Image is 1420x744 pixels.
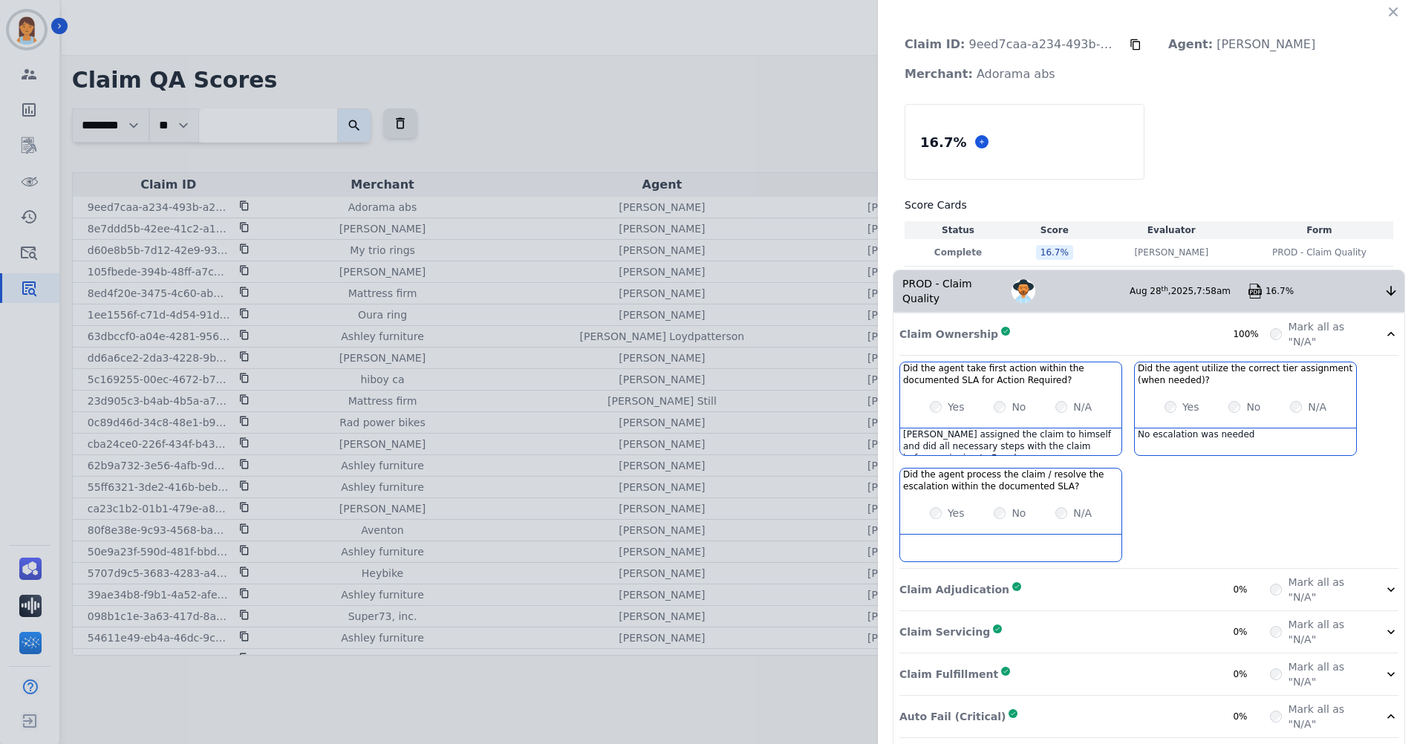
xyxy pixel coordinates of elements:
label: Mark all as "N/A" [1288,659,1366,689]
p: 9eed7caa-a234-493b-a2aa-cbde99789e1f [893,30,1130,59]
strong: Merchant: [905,67,973,81]
th: Form [1245,221,1393,239]
div: [PERSON_NAME] assigned the claim to himself and did all necessary steps with the claim before ass... [900,428,1121,455]
img: Avatar [1012,279,1035,303]
label: N/A [1308,399,1326,414]
th: Evaluator [1098,221,1245,239]
label: Mark all as "N/A" [1288,575,1366,604]
img: qa-pdf.svg [1248,284,1263,298]
label: No [1012,506,1026,521]
h3: Score Cards [905,198,1393,212]
label: Yes [1182,399,1199,414]
label: N/A [1073,506,1092,521]
p: Complete [908,247,1009,258]
label: N/A [1073,399,1092,414]
div: 0% [1233,711,1270,722]
strong: Claim ID: [905,37,965,51]
div: 100% [1233,328,1270,340]
th: Score [1012,221,1098,239]
div: 16.7 % [1036,245,1073,260]
label: Yes [948,399,965,414]
p: Claim Servicing [899,624,990,639]
p: Claim Fulfillment [899,667,998,682]
div: No escalation was needed [1135,428,1356,455]
div: 0% [1233,668,1270,680]
h3: Did the agent take first action within the documented SLA for Action Required? [903,362,1118,386]
p: Claim Ownership [899,327,998,342]
div: 0% [1233,626,1270,638]
th: Status [905,221,1012,239]
span: PROD - Claim Quality [1272,247,1367,258]
label: Mark all as "N/A" [1288,319,1366,349]
span: 7:58am [1196,286,1231,296]
label: Yes [948,506,965,521]
div: 0% [1233,584,1270,595]
div: 16.7 % [917,129,969,155]
p: Claim Adjudication [899,582,1009,597]
strong: Agent: [1168,37,1213,51]
p: [PERSON_NAME] [1156,30,1327,59]
div: 16.7% [1266,285,1384,297]
h3: Did the agent utilize the correct tier assignment (when needed)? [1138,362,1353,386]
label: No [1246,399,1260,414]
p: Adorama abs [893,59,1067,89]
div: PROD - Claim Quality [893,270,1012,312]
p: [PERSON_NAME] [1134,247,1208,258]
label: Mark all as "N/A" [1288,617,1366,647]
sup: th [1162,285,1168,293]
p: Auto Fail (Critical) [899,709,1006,724]
label: Mark all as "N/A" [1288,702,1366,731]
h3: Did the agent process the claim / resolve the escalation within the documented SLA? [903,469,1118,492]
label: No [1012,399,1026,414]
div: Aug 28 , 2025 , [1130,285,1248,297]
